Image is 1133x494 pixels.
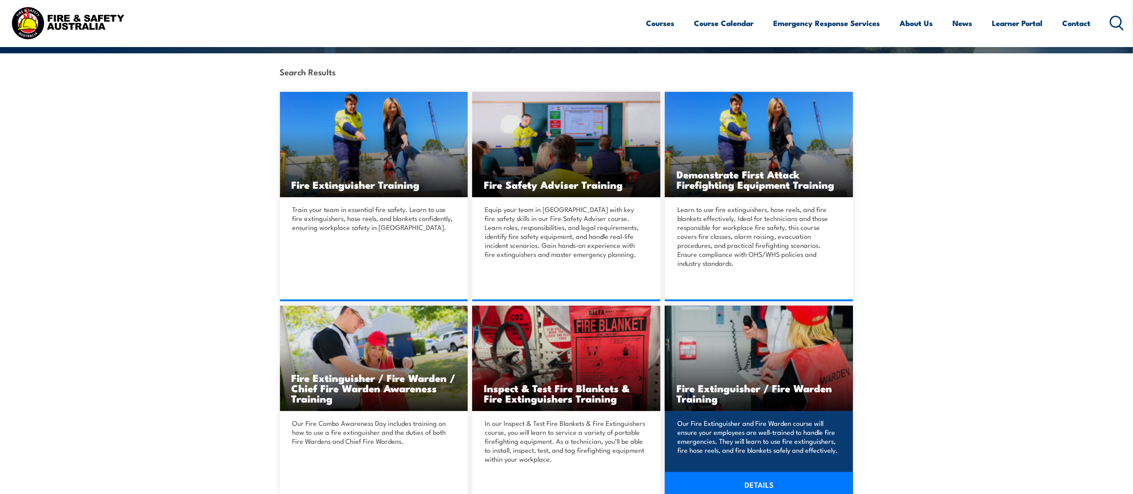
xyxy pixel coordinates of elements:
a: Demonstrate First Attack Firefighting Equipment Training [665,92,853,197]
strong: Search Results [280,65,336,78]
h3: Fire Safety Adviser Training [484,179,649,190]
h3: Fire Extinguisher Training [292,179,457,190]
img: Fire Extinguisher Training [280,92,468,197]
a: News [953,11,973,35]
a: Fire Extinguisher / Fire Warden Training [665,306,853,411]
p: Our Fire Extinguisher and Fire Warden course will ensure your employees are well-trained to handl... [677,419,838,455]
h3: Fire Extinguisher / Fire Warden Training [676,383,841,403]
a: About Us [900,11,933,35]
a: Emergency Response Services [774,11,880,35]
p: Our Fire Combo Awareness Day includes training on how to use a fire extinguisher and the duties o... [293,419,453,446]
p: In our Inspect & Test Fire Blankets & Fire Extinguishers course, you will learn to service a vari... [485,419,645,464]
p: Train your team in essential fire safety. Learn to use fire extinguishers, hose reels, and blanke... [293,205,453,232]
a: Courses [646,11,675,35]
a: Contact [1063,11,1091,35]
img: Demonstrate First Attack Firefighting Equipment [665,92,853,197]
h3: Fire Extinguisher / Fire Warden / Chief Fire Warden Awareness Training [292,373,457,403]
img: Inspect & Test Fire Blankets & Fire Extinguishers Training [472,306,660,411]
a: Course Calendar [694,11,754,35]
h3: Inspect & Test Fire Blankets & Fire Extinguishers Training [484,383,649,403]
img: Fire Extinguisher Fire Warden Training [665,306,853,411]
a: Learner Portal [992,11,1043,35]
p: Equip your team in [GEOGRAPHIC_DATA] with key fire safety skills in our Fire Safety Adviser cours... [485,205,645,259]
h3: Demonstrate First Attack Firefighting Equipment Training [676,169,841,190]
p: Learn to use fire extinguishers, hose reels, and fire blankets effectively. Ideal for technicians... [677,205,838,268]
img: Fire Safety Advisor [472,92,660,197]
a: Fire Extinguisher / Fire Warden / Chief Fire Warden Awareness Training [280,306,468,411]
img: Fire Combo Awareness Day [280,306,468,411]
a: Fire Safety Adviser Training [472,92,660,197]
